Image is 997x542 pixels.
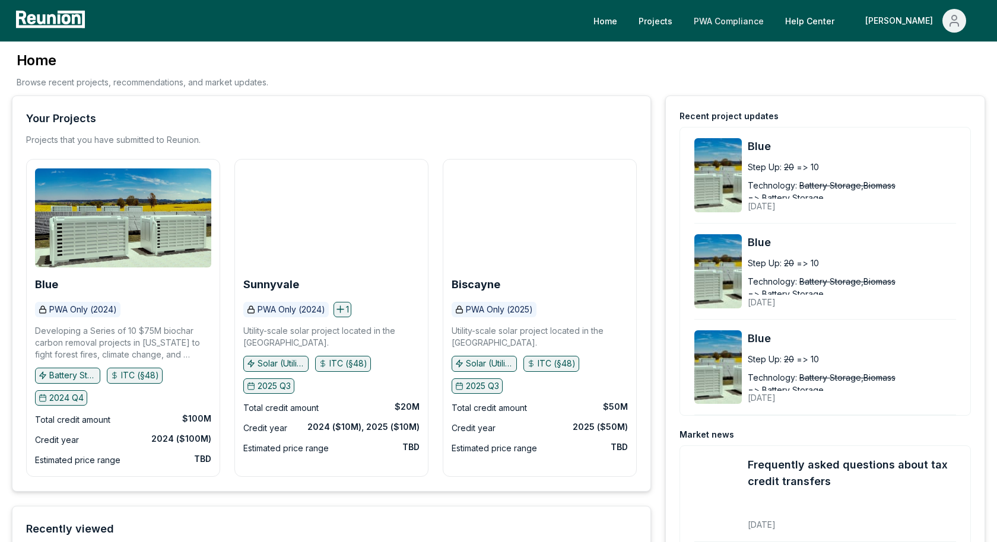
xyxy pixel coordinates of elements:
b: Biscayne [452,278,500,291]
span: => 10 [796,353,819,365]
p: ITC (§48) [329,358,367,369]
a: PWA Compliance [684,9,773,33]
span: 20 [784,161,794,173]
div: Recent project updates [680,110,779,122]
a: Projects [629,9,682,33]
div: Credit year [243,421,287,435]
div: Technology: [748,371,797,384]
span: 20 [784,353,794,365]
a: Frequently asked questions about tax credit transfers [748,457,956,490]
p: Solar (Utility) [466,358,513,369]
div: TBD [611,441,628,453]
div: Estimated price range [452,441,537,455]
p: Utility-scale solar project located in the [GEOGRAPHIC_DATA]. [452,325,628,349]
div: $50M [603,401,628,413]
p: Developing a Series of 10 $75M biochar carbon removal projects in [US_STATE] to fight forest fire... [35,325,211,361]
div: Credit year [35,433,79,447]
div: Your Projects [26,110,96,127]
h3: Home [17,51,268,70]
div: [DATE] [748,192,941,212]
a: Blue [748,234,956,251]
img: Blue [694,138,742,212]
button: 1 [334,302,351,317]
p: Utility-scale solar project located in the [GEOGRAPHIC_DATA]. [243,325,420,349]
div: Total credit amount [452,401,527,415]
div: $100M [182,413,211,425]
button: [PERSON_NAME] [856,9,976,33]
b: Sunnyvale [243,278,299,291]
div: Estimated price range [243,441,329,455]
div: Total credit amount [243,401,319,415]
button: Solar (Utility) [243,356,309,371]
div: TBD [402,441,420,453]
div: [PERSON_NAME] [865,9,938,33]
div: Credit year [452,421,496,435]
p: Solar (Utility) [258,358,305,369]
button: Battery Storage [35,368,100,383]
div: Estimated price range [35,453,120,467]
a: Biscayne [452,279,500,291]
a: Blue [748,138,956,155]
button: 2024 Q4 [35,390,87,406]
span: Battery Storage,Biomass [799,275,896,288]
button: Solar (Utility) [452,356,517,371]
img: Frequently asked questions about tax credit transfers [694,457,742,531]
p: PWA Only (2024) [258,304,325,315]
div: Step Up: [748,257,782,269]
div: Technology: [748,179,797,192]
img: Blue [35,168,211,267]
img: Biscayne [452,168,628,267]
img: Sunnyvale [243,168,420,267]
nav: Main [584,9,985,33]
div: [DATE] [748,510,956,531]
b: Blue [35,278,58,291]
button: 2025 Q3 [452,378,503,394]
a: Blue [748,330,956,347]
div: 2025 ($50M) [573,421,628,433]
p: 2024 Q4 [49,392,84,404]
div: TBD [194,453,211,465]
p: PWA Only (2024) [49,304,117,315]
div: Market news [680,429,734,441]
div: Step Up: [748,353,782,365]
span: => 10 [796,257,819,269]
div: 2024 ($100M) [151,433,211,445]
a: Help Center [776,9,844,33]
p: 2025 Q3 [466,380,499,392]
img: Blue [694,330,742,404]
a: Blue [35,279,58,291]
div: Technology: [748,275,797,288]
p: ITC (§48) [121,369,159,381]
p: Projects that you have submitted to Reunion. [26,134,201,146]
div: 2024 ($10M), 2025 ($10M) [307,421,420,433]
div: [DATE] [748,383,941,404]
div: [DATE] [748,288,941,308]
p: Battery Storage [49,369,97,381]
button: 2025 Q3 [243,378,294,394]
span: Battery Storage,Biomass [799,371,896,384]
div: Total credit amount [35,413,110,427]
div: Step Up: [748,161,782,173]
span: Battery Storage,Biomass [799,179,896,192]
span: => 10 [796,161,819,173]
p: ITC (§48) [538,358,576,369]
span: 20 [784,257,794,269]
p: Browse recent projects, recommendations, and market updates. [17,76,268,88]
a: Sunnyvale [243,279,299,291]
img: Blue [694,234,742,308]
a: Home [584,9,627,33]
div: Recently viewed [26,521,114,537]
p: 2025 Q3 [258,380,291,392]
p: PWA Only (2025) [466,304,533,315]
div: $20M [395,401,420,413]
